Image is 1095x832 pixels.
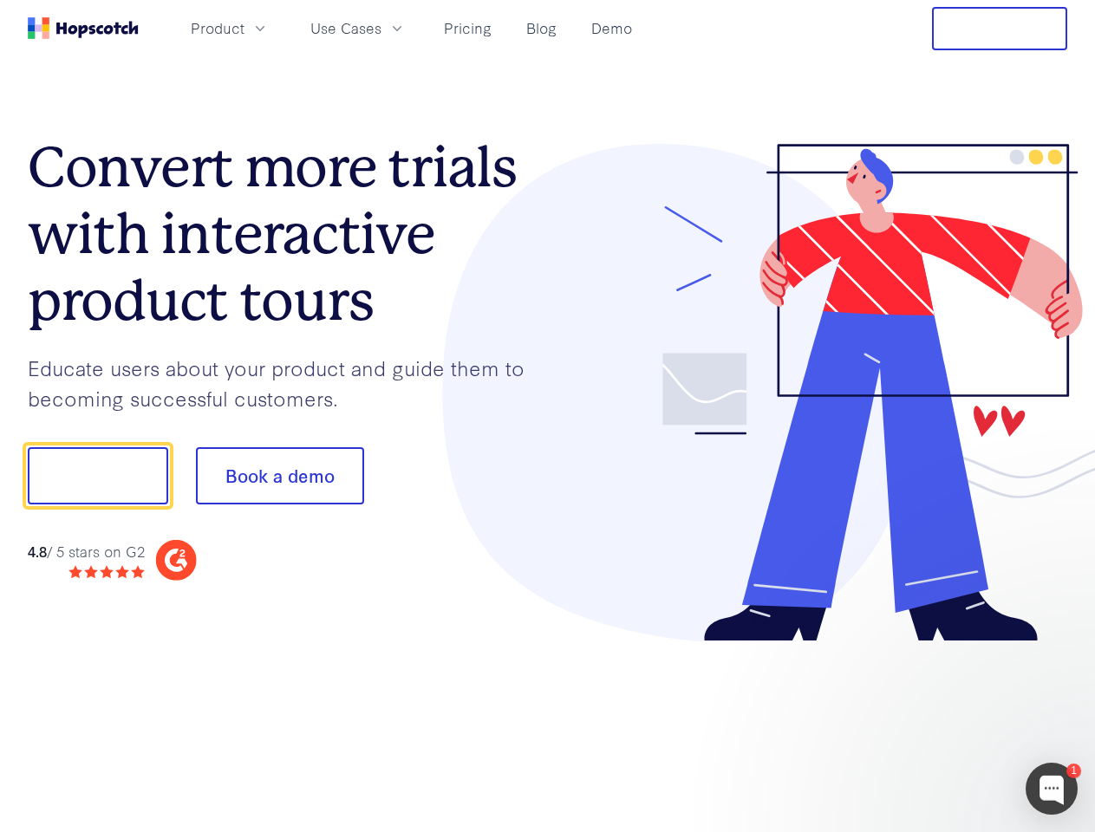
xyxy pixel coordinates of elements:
span: Use Cases [310,17,381,39]
div: 1 [1066,764,1081,778]
div: / 5 stars on G2 [28,541,145,562]
a: Home [28,17,139,39]
button: Book a demo [196,447,364,504]
h1: Convert more trials with interactive product tours [28,134,548,334]
a: Blog [519,14,564,42]
button: Product [180,14,279,42]
p: Educate users about your product and guide them to becoming successful customers. [28,353,548,413]
button: Use Cases [300,14,416,42]
strong: 4.8 [28,541,47,561]
a: Demo [584,14,639,42]
span: Product [191,17,244,39]
button: Free Trial [932,7,1067,50]
button: Show me! [28,447,168,504]
a: Pricing [437,14,499,42]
